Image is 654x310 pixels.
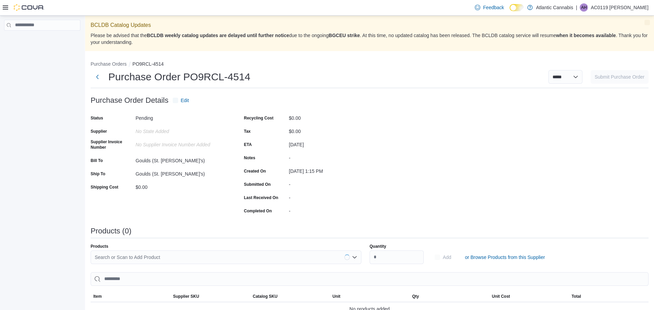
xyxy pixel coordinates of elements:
[147,33,289,38] strong: BCLDB weekly catalog updates are delayed until further notice
[91,227,131,235] h3: Products (0)
[472,1,507,14] a: Feedback
[289,192,380,200] div: -
[136,113,227,121] div: Pending
[244,168,266,174] label: Created On
[91,32,649,46] p: Please be advised that the due to the ongoing . At this time, no updated catalog has been release...
[91,61,127,67] button: Purchase Orders
[643,18,651,27] button: Dismiss this callout
[244,129,251,134] label: Tax
[569,291,649,302] button: Total
[465,254,545,261] span: or Browse Products from this Supplier
[289,166,380,174] div: [DATE] 1:15 PM
[289,206,380,214] div: -
[181,97,189,104] span: Edit
[91,21,649,29] p: BCLDB Catalog Updates
[250,291,330,302] button: Catalog SKU
[489,291,569,302] button: Unit Cost
[91,244,108,249] label: Products
[409,291,489,302] button: Qty
[91,184,118,190] label: Shipping Cost
[483,4,504,11] span: Feedback
[91,129,107,134] label: Supplier
[432,250,454,264] button: Add
[462,250,548,264] button: or Browse Products from this Supplier
[14,4,44,11] img: Cova
[443,254,451,261] span: Add
[244,155,255,161] label: Notes
[289,179,380,187] div: -
[170,94,192,107] button: Edit
[91,291,170,302] button: Item
[576,3,577,12] p: |
[510,4,524,11] input: Dark Mode
[289,139,380,147] div: [DATE]
[108,70,250,84] h1: Purchase Order PO9RCL-4514
[580,3,588,12] div: AC0119 Hookey Dominique
[595,74,644,80] span: Submit Purchase Order
[536,3,573,12] p: Atlantic Cannabis
[591,70,649,84] button: Submit Purchase Order
[136,155,227,163] div: Goulds (St. [PERSON_NAME]'s)
[289,126,380,134] div: $0.00
[244,208,272,214] label: Completed On
[136,182,227,190] div: $0.00
[244,182,271,187] label: Submitted On
[329,33,360,38] strong: BGCEU strike
[370,244,386,249] label: Quantity
[352,255,357,260] button: Open list of options
[91,158,103,163] label: Bill To
[289,152,380,161] div: -
[173,294,199,299] span: Supplier SKU
[591,3,649,12] p: AC0119 [PERSON_NAME]
[136,126,227,134] div: No State added
[91,96,169,104] h3: Purchase Order Details
[91,139,133,150] label: Supplier Invoice Number
[91,171,105,177] label: Ship To
[244,115,274,121] label: Recycling Cost
[4,32,80,48] nav: Complex example
[253,294,278,299] span: Catalog SKU
[91,61,649,69] nav: An example of EuiBreadcrumbs
[91,70,104,84] button: Next
[244,195,278,200] label: Last Received On
[492,294,510,299] span: Unit Cost
[572,294,581,299] span: Total
[581,3,587,12] span: AH
[289,113,380,121] div: $0.00
[330,291,409,302] button: Unit
[133,61,164,67] button: PO9RCL-4514
[91,115,103,121] label: Status
[332,294,340,299] span: Unit
[170,291,250,302] button: Supplier SKU
[136,139,227,147] div: No Supplier Invoice Number added
[556,33,616,38] strong: when it becomes available
[93,294,102,299] span: Item
[412,294,419,299] span: Qty
[244,142,252,147] label: ETA
[136,168,227,177] div: Goulds (St. [PERSON_NAME]'s)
